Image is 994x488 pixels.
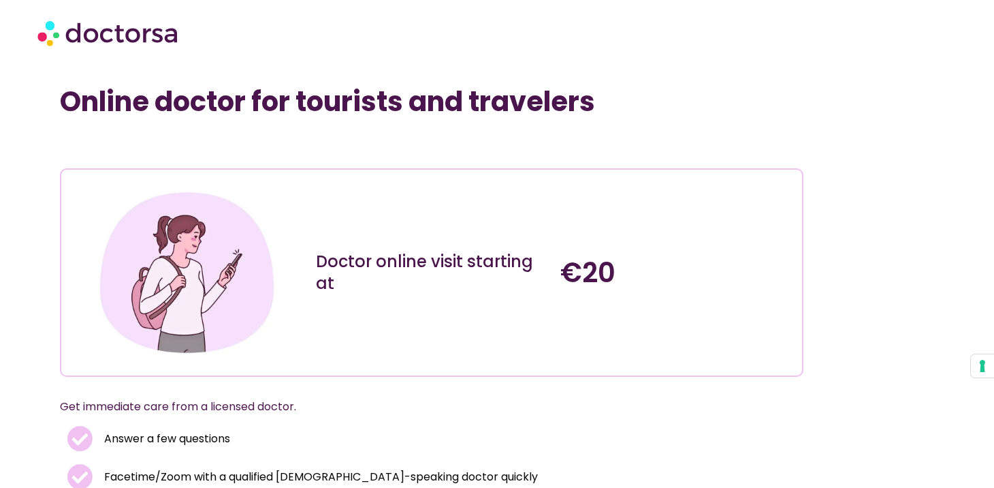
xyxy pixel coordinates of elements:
[560,256,791,289] h4: €20
[101,429,230,448] span: Answer a few questions
[316,251,547,294] div: Doctor online visit starting at
[101,468,538,487] span: Facetime/Zoom with a qualified [DEMOGRAPHIC_DATA]-speaking doctor quickly
[60,85,803,118] h1: Online doctor for tourists and travelers
[95,180,279,365] img: Illustration depicting a young woman in a casual outfit, engaged with her smartphone. She has a p...
[971,354,994,378] button: Your consent preferences for tracking technologies
[60,397,771,416] p: Get immediate care from a licensed doctor.
[67,138,271,155] iframe: Customer reviews powered by Trustpilot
